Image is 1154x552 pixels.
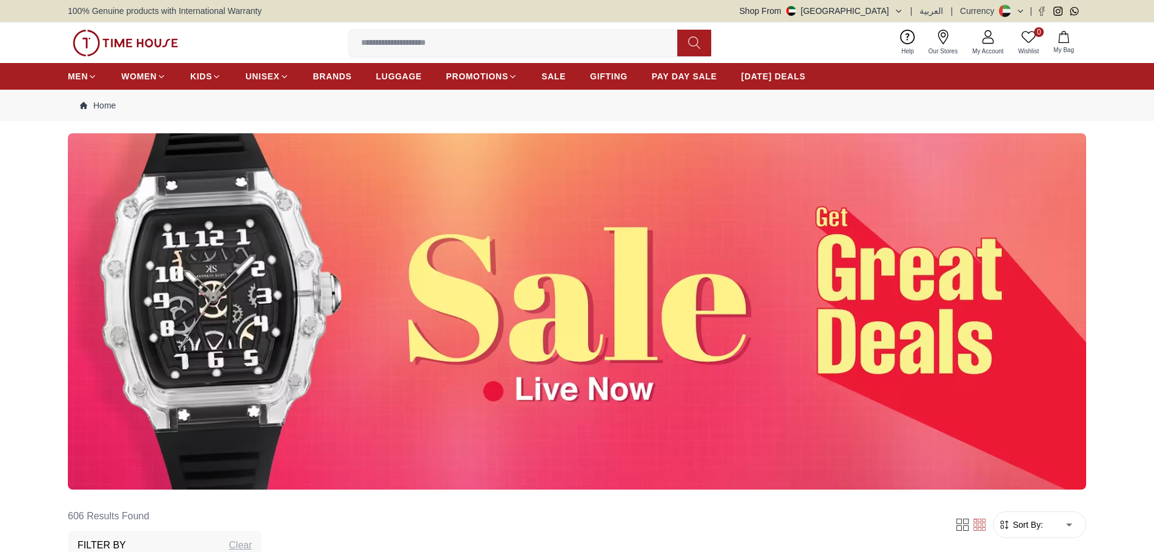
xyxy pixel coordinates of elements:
a: LUGGAGE [376,65,422,87]
a: Home [80,99,116,111]
a: WOMEN [121,65,166,87]
a: KIDS [190,65,221,87]
span: [DATE] DEALS [741,70,806,82]
span: Our Stores [924,47,963,56]
button: Shop From[GEOGRAPHIC_DATA] [740,5,903,17]
span: Sort By: [1010,519,1043,531]
span: My Bag [1049,45,1079,55]
a: BRANDS [313,65,352,87]
span: 100% Genuine products with International Warranty [68,5,262,17]
a: 0Wishlist [1011,27,1046,58]
a: Instagram [1053,7,1063,16]
span: MEN [68,70,88,82]
img: ... [68,133,1086,490]
h6: 606 Results Found [68,502,262,531]
a: Help [894,27,921,58]
span: WOMEN [121,70,157,82]
a: PAY DAY SALE [652,65,717,87]
a: MEN [68,65,97,87]
span: My Account [967,47,1009,56]
span: PAY DAY SALE [652,70,717,82]
a: [DATE] DEALS [741,65,806,87]
span: UNISEX [245,70,279,82]
span: Help [897,47,919,56]
span: BRANDS [313,70,352,82]
button: Sort By: [998,519,1043,531]
div: Currency [960,5,1000,17]
a: SALE [542,65,566,87]
a: GIFTING [590,65,628,87]
span: 0 [1034,27,1044,37]
a: UNISEX [245,65,288,87]
span: | [910,5,913,17]
span: LUGGAGE [376,70,422,82]
span: GIFTING [590,70,628,82]
img: ... [73,30,178,56]
a: Facebook [1037,7,1046,16]
a: Whatsapp [1070,7,1079,16]
span: SALE [542,70,566,82]
button: My Bag [1046,28,1081,57]
button: العربية [920,5,943,17]
nav: Breadcrumb [68,90,1086,121]
span: | [950,5,953,17]
span: | [1030,5,1032,17]
span: PROMOTIONS [446,70,508,82]
span: Wishlist [1013,47,1044,56]
img: United Arab Emirates [786,6,796,16]
span: KIDS [190,70,212,82]
a: Our Stores [921,27,965,58]
a: PROMOTIONS [446,65,517,87]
